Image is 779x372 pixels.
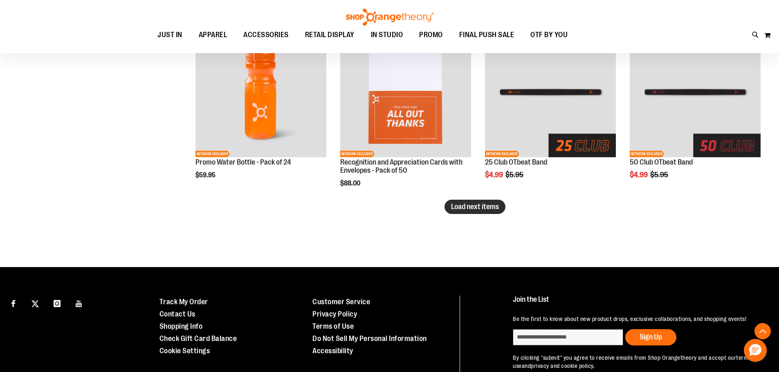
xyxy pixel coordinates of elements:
[6,296,20,310] a: Visit our Facebook page
[630,151,664,157] span: NETWORK EXCLUSIVE
[336,23,475,208] div: product
[340,180,361,187] span: $88.00
[195,27,326,158] img: Promo Water Bottle - Pack of 24
[297,26,363,45] a: RETAIL DISPLAY
[340,151,374,157] span: NETWORK EXCLUSIVE
[31,300,39,307] img: Twitter
[445,200,505,214] button: Load next items
[513,329,623,345] input: enter email
[195,158,291,166] a: Promo Water Bottle - Pack of 24
[513,354,760,370] p: By clicking "submit" you agree to receive emails from Shop Orangetheory and accept our and
[312,322,354,330] a: Terms of Use
[235,26,297,44] a: ACCESSORIES
[345,9,435,26] img: Shop Orangetheory
[650,171,669,179] span: $5.95
[191,23,330,200] div: product
[363,26,411,45] a: IN STUDIO
[459,26,514,44] span: FINAL PUSH SALE
[630,27,761,159] a: Main View of 2024 50 Club OTBeat BandSALENETWORK EXCLUSIVE
[72,296,86,310] a: Visit our Youtube page
[312,347,353,355] a: Accessibility
[50,296,64,310] a: Visit our Instagram page
[371,26,403,44] span: IN STUDIO
[312,310,357,318] a: Privacy Policy
[744,339,767,362] button: Hello, have a question? Let’s chat.
[522,26,576,45] a: OTF BY YOU
[159,347,210,355] a: Cookie Settings
[195,172,217,179] span: $59.95
[195,27,326,159] a: Promo Water Bottle - Pack of 24NETWORK EXCLUSIVE
[243,26,289,44] span: ACCESSORIES
[305,26,355,44] span: RETAIL DISPLAY
[626,23,765,200] div: product
[159,310,195,318] a: Contact Us
[340,27,471,159] a: Recognition and Appreciation Cards with Envelopes - Pack of 50NEWNETWORK EXCLUSIVE
[312,298,370,306] a: Customer Service
[312,334,427,343] a: Do Not Sell My Personal Information
[28,296,43,310] a: Visit our X page
[485,27,616,158] img: Main View of 2024 25 Club OTBeat Band
[485,158,547,166] a: 25 Club OTbeat Band
[485,151,519,157] span: NETWORK EXCLUSIVE
[640,333,662,341] span: Sign Up
[505,171,525,179] span: $5.95
[195,151,229,157] span: NETWORK EXCLUSIVE
[513,296,760,311] h4: Join the List
[191,26,236,45] a: APPAREL
[451,26,523,45] a: FINAL PUSH SALE
[340,158,462,174] a: Recognition and Appreciation Cards with Envelopes - Pack of 50
[630,171,649,179] span: $4.99
[485,171,504,179] span: $4.99
[340,27,471,158] img: Recognition and Appreciation Cards with Envelopes - Pack of 50
[754,323,771,339] button: Back To Top
[630,27,761,158] img: Main View of 2024 50 Club OTBeat Band
[419,26,443,44] span: PROMO
[513,354,758,369] a: terms of use
[159,322,203,330] a: Shopping Info
[157,26,182,44] span: JUST IN
[531,363,595,369] a: privacy and cookie policy.
[159,298,208,306] a: Track My Order
[451,203,499,211] span: Load next items
[481,23,620,200] div: product
[199,26,227,44] span: APPAREL
[159,334,237,343] a: Check Gift Card Balance
[630,158,693,166] a: 50 Club OTbeat Band
[530,26,568,44] span: OTF BY YOU
[149,26,191,45] a: JUST IN
[513,315,760,323] p: Be the first to know about new product drops, exclusive collaborations, and shopping events!
[485,27,616,159] a: Main View of 2024 25 Club OTBeat BandSALENETWORK EXCLUSIVE
[411,26,451,45] a: PROMO
[625,329,676,345] button: Sign Up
